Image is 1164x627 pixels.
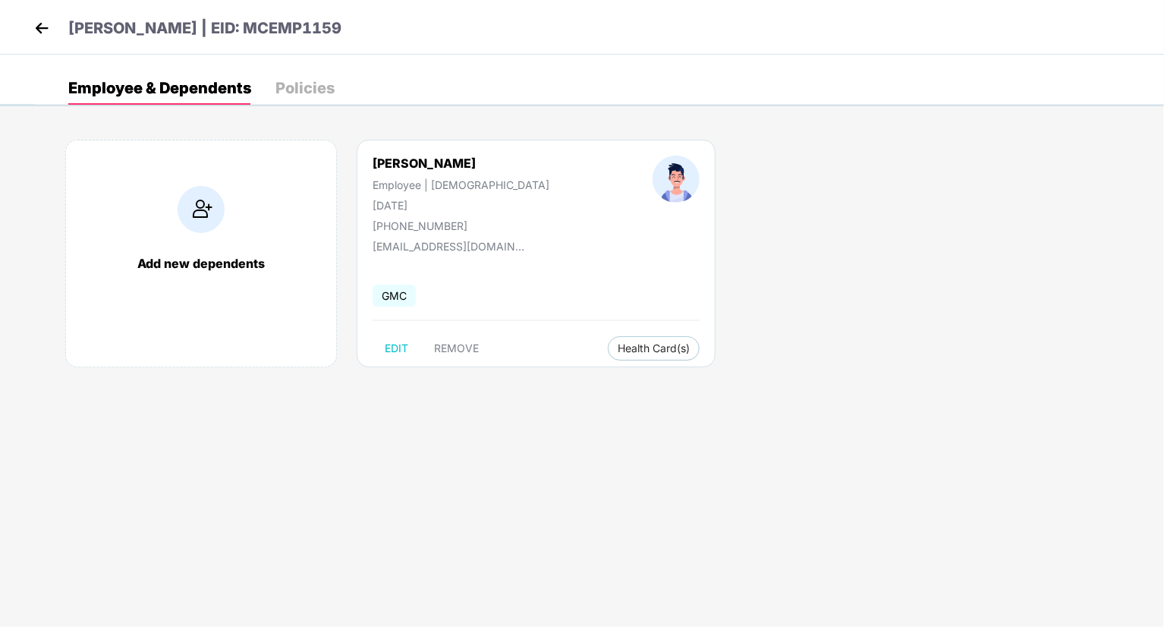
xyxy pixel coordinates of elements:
div: [PERSON_NAME] [373,156,549,171]
button: REMOVE [422,336,491,361]
div: [DATE] [373,199,549,212]
span: GMC [373,285,416,307]
button: EDIT [373,336,420,361]
div: Employee & Dependents [68,80,251,96]
span: EDIT [385,342,408,354]
span: Health Card(s) [618,345,690,352]
div: [EMAIL_ADDRESS][DOMAIN_NAME] [373,240,524,253]
p: [PERSON_NAME] | EID: MCEMP1159 [68,17,341,40]
img: back [30,17,53,39]
button: Health Card(s) [608,336,700,361]
div: [PHONE_NUMBER] [373,219,549,232]
img: addIcon [178,186,225,233]
span: REMOVE [434,342,479,354]
img: profileImage [653,156,700,203]
div: Add new dependents [81,256,321,271]
div: Policies [275,80,335,96]
div: Employee | [DEMOGRAPHIC_DATA] [373,178,549,191]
